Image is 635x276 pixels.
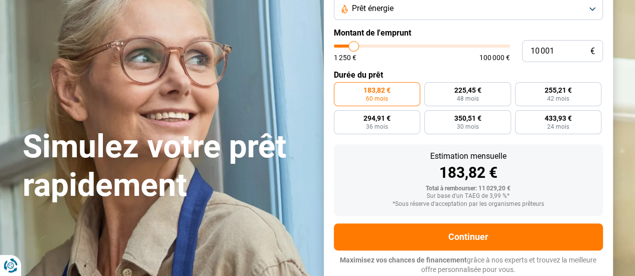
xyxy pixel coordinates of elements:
[334,255,603,275] p: grâce à nos experts et trouvez la meilleure offre personnalisée pour vous.
[342,193,595,200] div: Sur base d'un TAEG de 3,99 %*
[334,54,356,61] span: 1 250 €
[363,87,391,94] span: 183,82 €
[479,54,510,61] span: 100 000 €
[547,96,569,102] span: 42 mois
[342,152,595,160] div: Estimation mensuelle
[352,3,394,14] span: Prêt énergie
[334,28,603,38] label: Montant de l'emprunt
[334,70,603,80] label: Durée du prêt
[545,115,572,122] span: 433,93 €
[342,185,595,192] div: Total à rembourser: 11 029,20 €
[590,47,595,56] span: €
[547,124,569,130] span: 24 mois
[366,96,388,102] span: 60 mois
[340,256,467,264] span: Maximisez vos chances de financement
[456,96,478,102] span: 48 mois
[342,201,595,208] div: *Sous réserve d'acceptation par les organismes prêteurs
[545,87,572,94] span: 255,21 €
[454,87,481,94] span: 225,45 €
[342,165,595,180] div: 183,82 €
[363,115,391,122] span: 294,91 €
[454,115,481,122] span: 350,51 €
[366,124,388,130] span: 36 mois
[23,128,312,205] h1: Simulez votre prêt rapidement
[334,223,603,250] button: Continuer
[456,124,478,130] span: 30 mois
